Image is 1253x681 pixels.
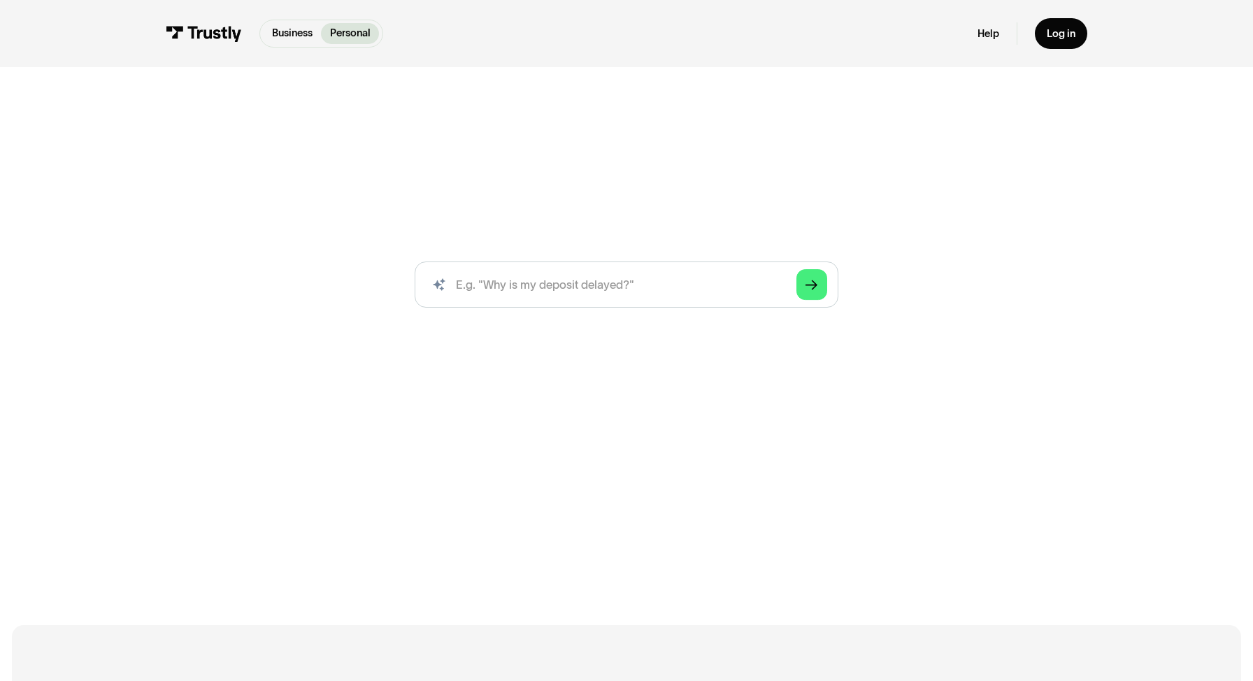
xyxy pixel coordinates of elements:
[263,23,321,44] a: Business
[166,26,242,42] img: Trustly Logo
[272,26,313,41] p: Business
[1035,18,1087,49] a: Log in
[978,27,999,41] a: Help
[415,261,839,308] input: search
[1047,27,1075,41] div: Log in
[321,23,379,44] a: Personal
[330,26,371,41] p: Personal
